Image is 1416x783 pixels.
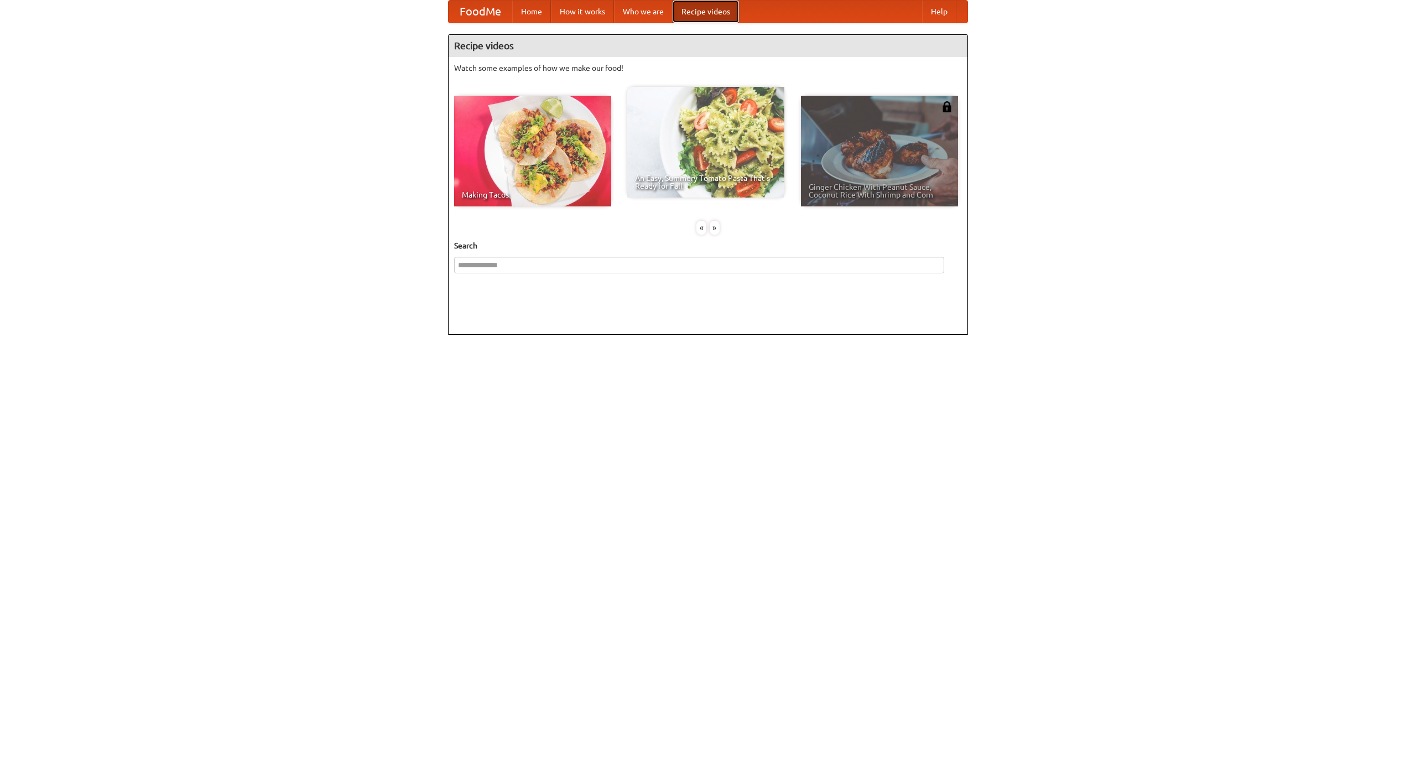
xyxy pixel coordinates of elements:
img: 483408.png [941,101,952,112]
a: FoodMe [449,1,512,23]
div: « [696,221,706,235]
a: Recipe videos [673,1,739,23]
p: Watch some examples of how we make our food! [454,63,962,74]
div: » [710,221,720,235]
a: How it works [551,1,614,23]
h5: Search [454,240,962,251]
a: Who we are [614,1,673,23]
a: An Easy, Summery Tomato Pasta That's Ready for Fall [627,87,784,198]
span: Making Tacos [462,191,603,199]
h4: Recipe videos [449,35,967,57]
span: An Easy, Summery Tomato Pasta That's Ready for Fall [635,174,777,190]
a: Making Tacos [454,96,611,206]
a: Help [922,1,956,23]
a: Home [512,1,551,23]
